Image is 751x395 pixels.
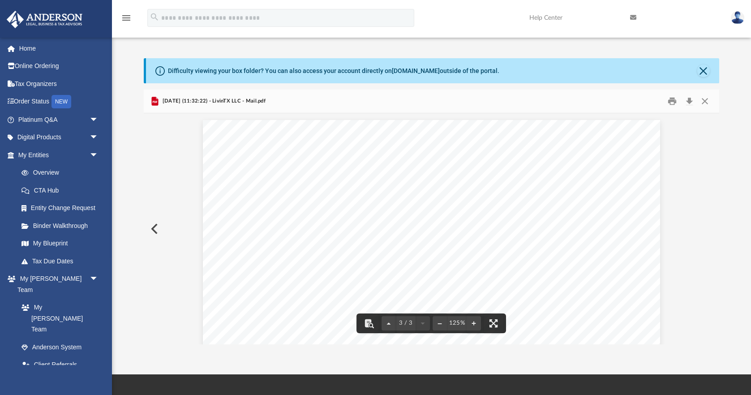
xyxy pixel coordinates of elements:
[90,129,107,147] span: arrow_drop_down
[6,57,112,75] a: Online Ordering
[160,97,265,105] span: [DATE] (11:32:22) - LivinTX LLC - Mail.pdf
[144,113,719,344] div: File preview
[90,270,107,288] span: arrow_drop_down
[6,39,112,57] a: Home
[13,299,103,339] a: My [PERSON_NAME] Team
[51,95,71,108] div: NEW
[433,313,447,333] button: Zoom out
[697,94,713,108] button: Close
[447,320,467,326] div: Current zoom level
[90,111,107,129] span: arrow_drop_down
[681,94,697,108] button: Download
[6,93,112,111] a: Order StatusNEW
[13,181,112,199] a: CTA Hub
[396,320,416,326] span: 3 / 3
[697,64,710,77] button: Close
[13,356,107,374] a: Client Referrals
[90,146,107,164] span: arrow_drop_down
[6,75,112,93] a: Tax Organizers
[121,13,132,23] i: menu
[467,313,481,333] button: Zoom in
[13,164,112,182] a: Overview
[144,216,163,241] button: Previous File
[396,313,416,333] button: 3 / 3
[13,217,112,235] a: Binder Walkthrough
[663,94,681,108] button: Print
[13,199,112,217] a: Entity Change Request
[121,17,132,23] a: menu
[13,235,107,253] a: My Blueprint
[13,252,112,270] a: Tax Due Dates
[13,338,107,356] a: Anderson System
[168,66,499,76] div: Difficulty viewing your box folder? You can also access your account directly on outside of the p...
[144,90,719,344] div: Preview
[731,11,744,24] img: User Pic
[6,111,112,129] a: Platinum Q&Aarrow_drop_down
[392,67,440,74] a: [DOMAIN_NAME]
[6,146,112,164] a: My Entitiesarrow_drop_down
[144,113,719,344] div: Document Viewer
[6,129,112,146] a: Digital Productsarrow_drop_down
[6,270,107,299] a: My [PERSON_NAME] Teamarrow_drop_down
[382,313,396,333] button: Previous page
[484,313,503,333] button: Enter fullscreen
[359,313,379,333] button: Toggle findbar
[4,11,85,28] img: Anderson Advisors Platinum Portal
[150,12,159,22] i: search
